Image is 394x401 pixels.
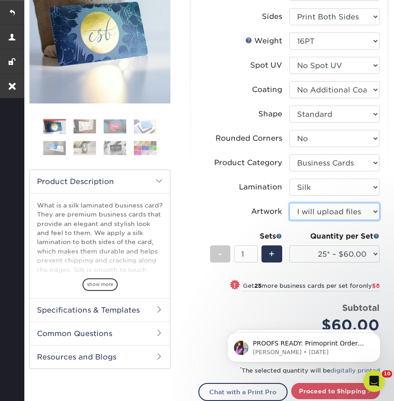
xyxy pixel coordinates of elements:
[262,11,282,22] div: Sides
[30,298,170,322] h2: Specifications & Templates
[134,141,156,155] img: Business Cards 08
[82,278,118,290] span: show more
[30,170,170,193] h2: Product Description
[289,231,380,242] div: Quantity per Set
[372,282,380,289] span: $8
[269,247,275,261] span: +
[252,84,282,95] div: Coating
[218,247,222,261] span: -
[215,133,282,144] div: Rounded Corners
[243,282,380,291] small: Get more business cards per set for
[198,383,287,401] a: Chat with a Print Pro
[342,303,380,313] strong: Subtotal
[104,120,126,134] img: Business Cards 03
[30,345,170,369] h2: Resources and Blogs
[258,109,282,120] div: Shape
[251,206,282,217] div: Artwork
[214,157,282,168] div: Product Category
[134,120,156,134] img: Business Cards 04
[359,282,380,289] span: only
[73,120,96,134] img: Business Cards 02
[382,370,392,378] span: 10
[39,35,156,43] p: Message from Erica, sent 7w ago
[234,281,236,290] span: !
[250,60,282,71] div: Spot UV
[104,141,126,155] img: Business Cards 07
[254,282,261,289] strong: 25
[43,141,66,155] img: Business Cards 05
[43,116,66,138] img: Business Cards 01
[30,322,170,345] h2: Common Questions
[239,182,282,193] div: Lamination
[214,313,394,377] iframe: Intercom notifications message
[363,370,385,392] iframe: Intercom live chat
[245,36,282,46] div: Weight
[39,26,151,195] span: PROOFS READY: Primoprint Order 25821-20628-1297 Thank you for placing your print order with Primo...
[291,383,380,399] a: Proceed to Shipping
[210,231,282,242] div: Sets
[73,141,96,155] img: Business Cards 06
